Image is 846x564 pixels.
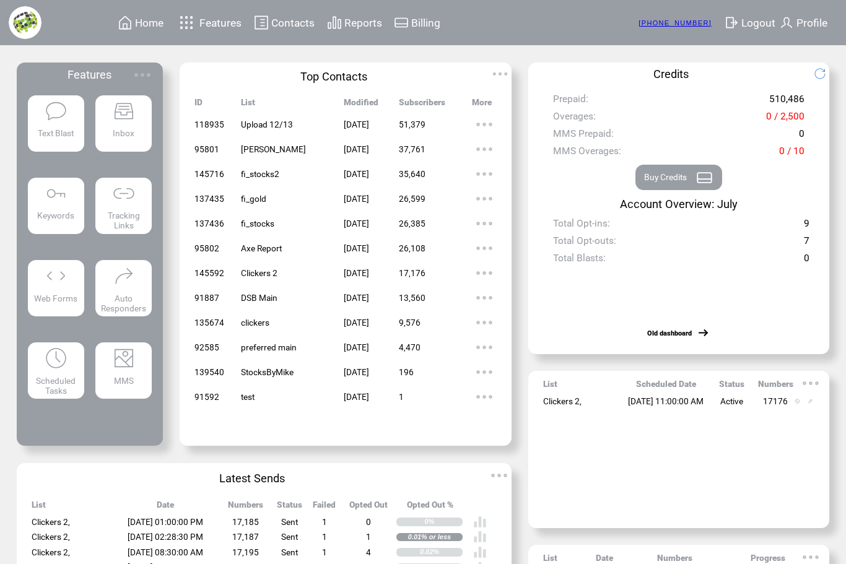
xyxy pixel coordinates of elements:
img: links.svg [112,182,135,205]
span: test [241,392,255,402]
a: Tracking Links [95,178,152,249]
span: Inbox [113,128,134,138]
span: 137435 [194,194,224,204]
img: ellypsis.svg [472,310,497,335]
span: Failed [313,500,336,514]
a: Features [174,11,244,35]
span: 95802 [194,243,219,253]
span: 91887 [194,293,219,303]
span: 137436 [194,219,224,228]
a: Logout [722,13,777,32]
img: financial-logo.png [9,6,41,39]
a: Old dashboard [647,329,692,337]
span: 1 [322,532,327,542]
span: Latest Sends [219,472,285,485]
span: Total Blasts: [553,253,606,269]
img: text-blast.svg [45,100,68,123]
span: Status [277,500,302,514]
span: [DATE] [344,169,369,179]
img: poll%20-%20white.svg [473,545,487,559]
span: 1 [366,532,371,542]
img: keywords.svg [45,182,68,205]
span: 51,379 [399,119,425,129]
span: 510,486 [769,93,805,110]
img: ellypsis.svg [489,63,512,86]
span: [PERSON_NAME] [241,144,306,154]
span: MMS [114,376,134,386]
span: 118935 [194,119,224,129]
img: ellypsis.svg [472,112,497,137]
span: Auto Responders [101,293,146,313]
span: [DATE] [344,194,369,204]
img: refresh.png [814,67,835,80]
span: [DATE] [344,342,369,352]
span: StocksByMike [241,367,294,377]
span: Opted Out % [407,500,453,514]
span: Logout [741,17,775,29]
span: 1 [322,547,327,557]
a: Keywords [28,178,84,249]
span: 1 [399,392,404,402]
img: ellypsis.svg [472,186,497,211]
span: 145716 [194,169,224,179]
img: edit.svg [808,399,813,403]
a: Buy Credits [553,165,805,190]
span: Subscribers [399,97,445,112]
span: 35,640 [399,169,425,179]
img: ellypsis.svg [472,137,497,162]
a: [PHONE_NUMBER] [639,19,712,27]
span: 0 [799,128,805,144]
span: ID [194,97,203,112]
span: 92585 [194,342,219,352]
span: 0 [804,253,809,269]
span: 17,195 [232,547,259,557]
span: Overages: [553,111,596,127]
img: inbox.svg [112,100,135,123]
span: Scheduled Tasks [36,376,76,396]
span: 17,176 [399,268,425,278]
img: exit.svg [724,15,739,30]
span: 26,599 [399,194,425,204]
span: Numbers [758,379,793,394]
span: 196 [399,367,414,377]
span: [DATE] 01:00:00 PM [128,517,203,527]
span: MMS Overages: [553,145,621,162]
span: fi_stocks [241,219,274,228]
div: 0.01% or less [408,533,463,542]
span: Home [135,17,164,29]
a: Profile [777,13,829,32]
span: Text Blast [38,128,74,138]
span: Numbers [228,500,263,514]
span: 17,185 [232,517,259,527]
span: Features [68,68,111,81]
span: Web Forms [34,293,77,303]
span: Modified [344,97,378,112]
a: Reports [325,13,384,32]
span: [DATE] [344,293,369,303]
span: Credits [653,67,689,80]
span: 13,560 [399,293,425,303]
span: 1 [322,517,327,527]
img: form.svg [45,264,68,287]
span: Reports [344,17,382,29]
span: [DATE] [344,268,369,278]
span: 91592 [194,392,219,402]
img: ellypsis.svg [472,162,497,186]
img: notallowed.svg [795,399,800,403]
span: [DATE] [344,318,369,328]
span: Account Overview: July [620,197,738,210]
a: Text Blast [28,95,84,167]
span: 26,108 [399,243,425,253]
span: 0 / 2,500 [766,111,805,127]
span: preferred main [241,342,297,352]
span: Date [157,500,174,514]
span: Upload 12/13 [241,119,293,129]
span: List [241,97,255,112]
img: home.svg [118,15,133,30]
span: Top Contacts [300,70,367,83]
span: [DATE] [344,367,369,377]
span: Contacts [271,17,315,29]
span: 9 [804,218,809,234]
img: scheduled-tasks.svg [45,347,68,370]
div: 0.02% [420,548,463,557]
